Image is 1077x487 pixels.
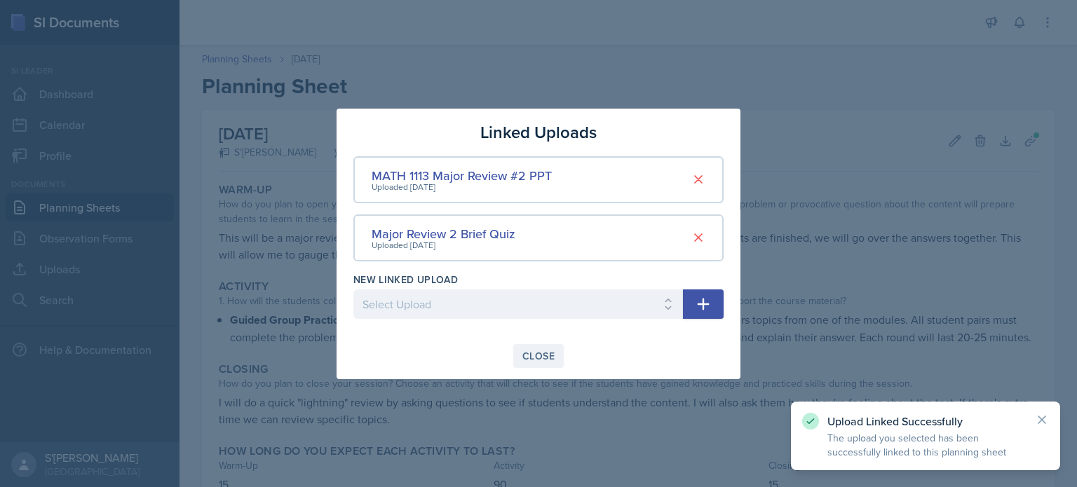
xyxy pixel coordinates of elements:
div: Uploaded [DATE] [372,181,552,193]
div: Uploaded [DATE] [372,239,515,252]
div: Major Review 2 Brief Quiz [372,224,515,243]
div: Close [522,350,555,362]
button: Close [513,344,564,368]
p: The upload you selected has been successfully linked to this planning sheet [827,431,1024,459]
p: Upload Linked Successfully [827,414,1024,428]
h3: Linked Uploads [480,120,597,145]
div: MATH 1113 Major Review #2 PPT [372,166,552,185]
label: New Linked Upload [353,273,458,287]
